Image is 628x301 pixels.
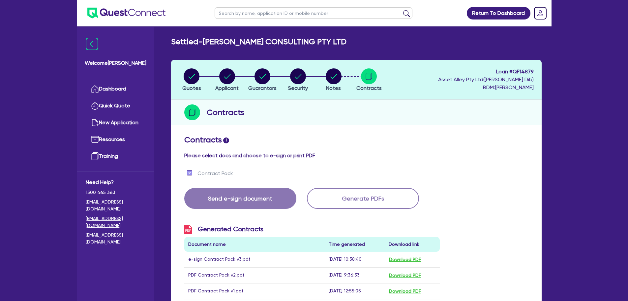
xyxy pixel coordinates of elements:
[86,215,145,229] a: [EMAIL_ADDRESS][DOMAIN_NAME]
[184,225,440,234] h3: Generated Contracts
[184,267,325,283] td: PDF Contract Pack v2.pdf
[438,68,534,76] span: Loan # QF14879
[438,76,534,83] span: Asset Alley Pty Ltd ( [PERSON_NAME] Dib )
[184,135,528,145] h2: Contracts
[385,237,440,252] th: Download link
[86,189,145,196] span: 1300 465 363
[248,85,277,91] span: Guarantors
[248,68,277,93] button: Guarantors
[86,131,145,148] a: Resources
[356,68,382,93] button: Contracts
[182,85,201,91] span: Quotes
[86,81,145,97] a: Dashboard
[532,5,549,22] a: Dropdown toggle
[215,85,239,91] span: Applicant
[389,287,421,295] button: Download PDF
[307,188,419,209] button: Generate PDFs
[215,68,239,93] button: Applicant
[467,7,530,19] a: Return To Dashboard
[171,37,346,47] h2: Settled - [PERSON_NAME] CONSULTING PTY LTD
[91,119,99,127] img: new-application
[184,188,296,209] button: Send e-sign document
[86,114,145,131] a: New Application
[184,152,528,159] h4: Please select docs and choose to e-sign or print PDF
[184,104,200,120] img: step-icon
[325,283,385,299] td: [DATE] 12:55:05
[438,84,534,92] span: BDM: [PERSON_NAME]
[86,148,145,165] a: Training
[325,68,342,93] button: Notes
[85,59,146,67] span: Welcome [PERSON_NAME]
[215,7,412,19] input: Search by name, application ID or mobile number...
[389,272,421,279] button: Download PDF
[184,283,325,299] td: PDF Contract Pack v1.pdf
[86,178,145,186] span: Need Help?
[86,199,145,212] a: [EMAIL_ADDRESS][DOMAIN_NAME]
[325,267,385,283] td: [DATE] 9:36:33
[86,232,145,245] a: [EMAIL_ADDRESS][DOMAIN_NAME]
[91,135,99,143] img: resources
[86,38,98,50] img: icon-menu-close
[325,237,385,252] th: Time generated
[87,8,165,19] img: quest-connect-logo-blue
[184,237,325,252] th: Document name
[389,256,421,263] button: Download PDF
[325,252,385,268] td: [DATE] 10:38:40
[356,85,382,91] span: Contracts
[326,85,341,91] span: Notes
[86,97,145,114] a: Quick Quote
[197,169,233,177] label: Contract Pack
[184,225,192,234] img: icon-pdf
[207,106,244,118] h2: Contracts
[182,68,201,93] button: Quotes
[223,137,229,143] span: i
[184,252,325,268] td: e-sign Contract Pack v3.pdf
[288,68,308,93] button: Security
[91,152,99,160] img: training
[91,102,99,110] img: quick-quote
[288,85,308,91] span: Security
